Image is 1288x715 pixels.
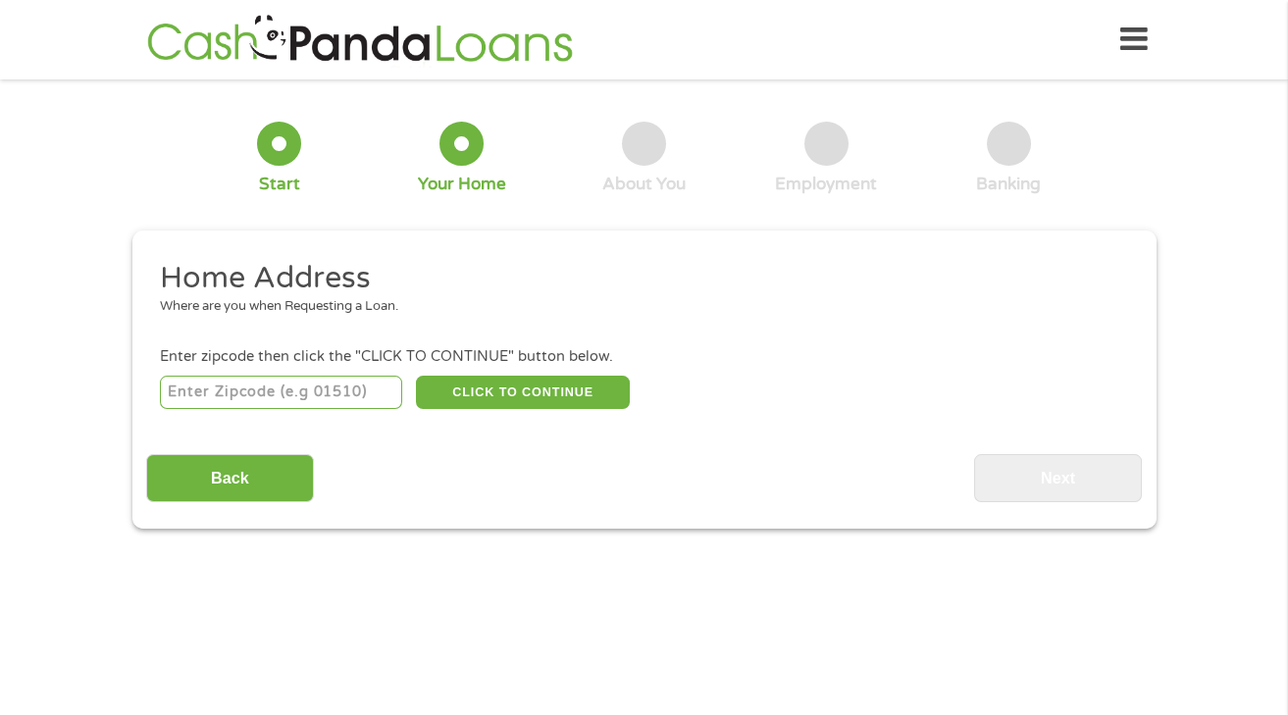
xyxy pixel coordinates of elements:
input: Back [146,454,314,502]
img: GetLoanNow Logo [141,12,579,68]
input: Next [974,454,1142,502]
button: CLICK TO CONTINUE [416,376,630,409]
div: Where are you when Requesting a Loan. [160,297,1113,317]
div: Start [259,174,300,195]
input: Enter Zipcode (e.g 01510) [160,376,402,409]
div: Enter zipcode then click the "CLICK TO CONTINUE" button below. [160,346,1127,368]
div: Employment [775,174,877,195]
div: Banking [976,174,1041,195]
div: About You [602,174,686,195]
h2: Home Address [160,259,1113,298]
div: Your Home [418,174,506,195]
